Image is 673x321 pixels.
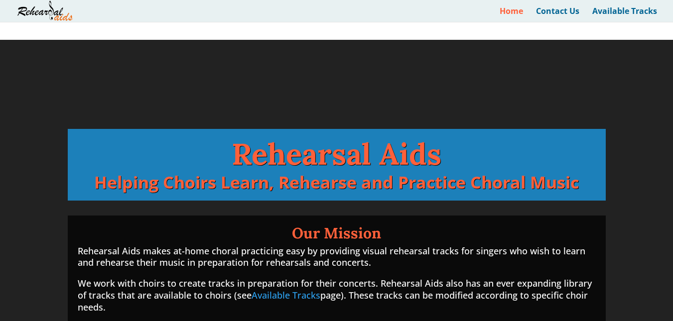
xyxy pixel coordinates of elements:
[78,278,596,313] p: We work with choirs to create tracks in preparation for their concerts. Rehearsal Aids also has a...
[252,289,320,301] a: Available Tracks
[78,174,596,191] p: Helping Choirs Learn, Rehearse and Practice Choral Music
[78,245,596,278] p: Rehearsal Aids makes at-home choral practicing easy by providing visual rehearsal tracks for sing...
[78,139,596,174] h1: Rehearsal Aids
[592,7,657,22] a: Available Tracks
[536,7,579,22] a: Contact Us
[500,7,523,22] a: Home
[292,223,381,242] strong: Our Mission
